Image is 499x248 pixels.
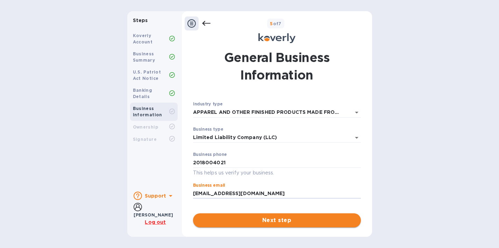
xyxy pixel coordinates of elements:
[133,106,162,117] b: Business Information
[133,33,153,44] b: Koverly Account
[352,108,362,117] button: Open
[193,135,277,140] div: Limited Liability Company (LLC)
[270,21,281,26] b: of 7
[133,88,152,99] b: Banking Details
[133,137,157,142] b: Signature
[193,213,361,227] button: Next step
[193,127,223,131] label: Business type
[193,169,361,177] p: This helps us verify your business.
[133,124,158,130] b: Ownership
[145,219,166,225] u: Log out
[193,102,223,106] label: Industry type
[193,158,361,168] input: Enter phone
[199,216,355,225] span: Next step
[193,152,227,157] label: Business phone
[193,183,225,187] label: Business email
[270,21,273,26] span: 5
[193,188,361,199] input: Enter email
[145,193,166,199] b: Support
[193,49,361,84] h1: General Business Information
[133,51,155,63] b: Business Summary
[133,18,148,23] b: Steps
[134,212,173,218] b: [PERSON_NAME]
[193,107,341,117] input: Select industry type and select closest match
[133,69,161,81] b: U.S. Patriot Act Notice
[193,132,361,143] div: Limited Liability Company (LLC)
